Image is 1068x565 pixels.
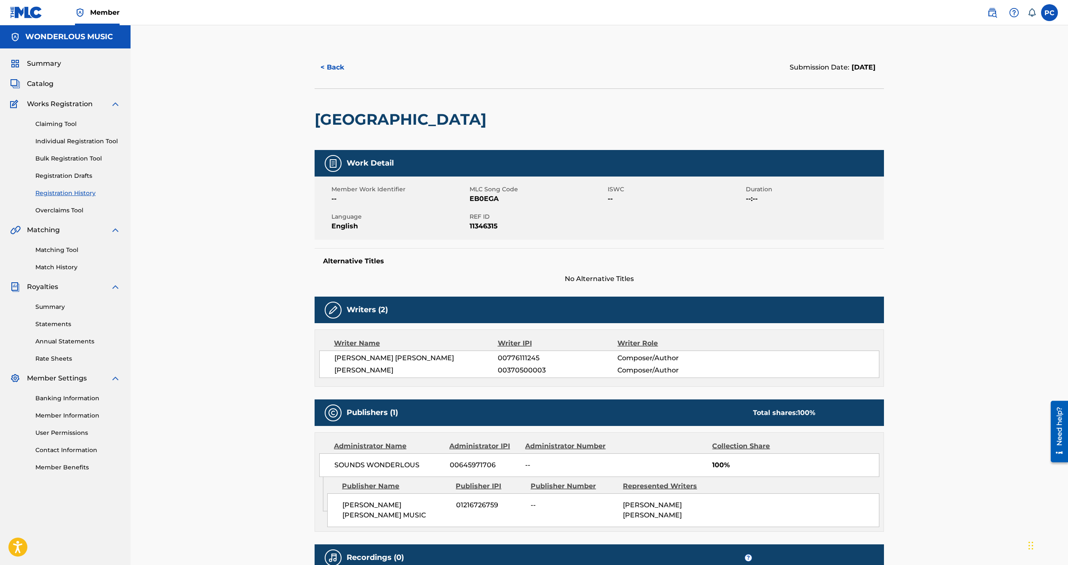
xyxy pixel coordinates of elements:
[27,99,93,109] span: Works Registration
[10,59,61,69] a: SummarySummary
[745,554,752,561] span: ?
[35,394,120,403] a: Banking Information
[10,6,43,19] img: MLC Logo
[35,206,120,215] a: Overclaims Tool
[470,185,606,194] span: MLC Song Code
[35,154,120,163] a: Bulk Registration Tool
[35,120,120,129] a: Claiming Tool
[110,282,120,292] img: expand
[746,185,882,194] span: Duration
[27,373,87,383] span: Member Settings
[498,353,617,363] span: 00776111245
[110,373,120,383] img: expand
[10,282,20,292] img: Royalties
[25,32,113,42] h5: WONDERLOUS MUSIC
[1009,8,1019,18] img: help
[712,441,794,451] div: Collection Share
[315,57,365,78] button: < Back
[27,59,61,69] span: Summary
[347,158,394,168] h5: Work Detail
[35,446,120,455] a: Contact Information
[110,225,120,235] img: expand
[35,463,120,472] a: Member Benefits
[347,553,404,562] h5: Recordings (0)
[328,553,338,563] img: Recordings
[10,225,21,235] img: Matching
[10,79,53,89] a: CatalogCatalog
[608,194,744,204] span: --
[449,441,519,451] div: Administrator IPI
[10,32,20,42] img: Accounts
[347,305,388,315] h5: Writers (2)
[849,63,876,71] span: [DATE]
[753,408,815,418] div: Total shares:
[456,500,524,510] span: 01216726759
[498,338,618,348] div: Writer IPI
[328,158,338,169] img: Work Detail
[328,408,338,418] img: Publishers
[470,212,606,221] span: REF ID
[27,79,53,89] span: Catalog
[35,303,120,311] a: Summary
[35,137,120,146] a: Individual Registration Tool
[10,373,20,383] img: Member Settings
[617,353,726,363] span: Composer/Author
[498,365,617,375] span: 00370500003
[334,353,498,363] span: [PERSON_NAME] [PERSON_NAME]
[712,460,879,470] span: 100%
[987,8,997,18] img: search
[342,481,449,491] div: Publisher Name
[984,4,1001,21] a: Public Search
[35,411,120,420] a: Member Information
[10,99,21,109] img: Works Registration
[470,194,606,204] span: EB0EGA
[110,99,120,109] img: expand
[1044,397,1068,465] iframe: Resource Center
[1028,533,1033,558] div: Drag
[525,460,612,470] span: --
[331,212,467,221] span: Language
[35,246,120,254] a: Matching Tool
[450,460,519,470] span: 00645971706
[608,185,744,194] span: ISWC
[315,110,491,129] h2: [GEOGRAPHIC_DATA]
[456,481,524,491] div: Publisher IPI
[790,62,876,72] div: Submission Date:
[623,481,709,491] div: Represented Writers
[10,79,20,89] img: Catalog
[27,282,58,292] span: Royalties
[746,194,882,204] span: --:--
[798,409,815,417] span: 100 %
[531,500,617,510] span: --
[323,257,876,265] h5: Alternative Titles
[1026,525,1068,565] iframe: Chat Widget
[623,501,682,519] span: [PERSON_NAME] [PERSON_NAME]
[27,225,60,235] span: Matching
[334,460,443,470] span: SOUNDS WONDERLOUS
[617,365,726,375] span: Composer/Author
[347,408,398,418] h5: Publishers (1)
[331,221,467,231] span: English
[328,305,338,315] img: Writers
[1028,8,1036,17] div: Notifications
[331,194,467,204] span: --
[334,338,498,348] div: Writer Name
[35,171,120,180] a: Registration Drafts
[315,274,884,284] span: No Alternative Titles
[470,221,606,231] span: 11346315
[35,337,120,346] a: Annual Statements
[334,365,498,375] span: [PERSON_NAME]
[531,481,617,491] div: Publisher Number
[35,320,120,329] a: Statements
[90,8,120,17] span: Member
[1006,4,1023,21] div: Help
[1041,4,1058,21] div: User Menu
[617,338,726,348] div: Writer Role
[35,354,120,363] a: Rate Sheets
[35,263,120,272] a: Match History
[35,428,120,437] a: User Permissions
[334,441,443,451] div: Administrator Name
